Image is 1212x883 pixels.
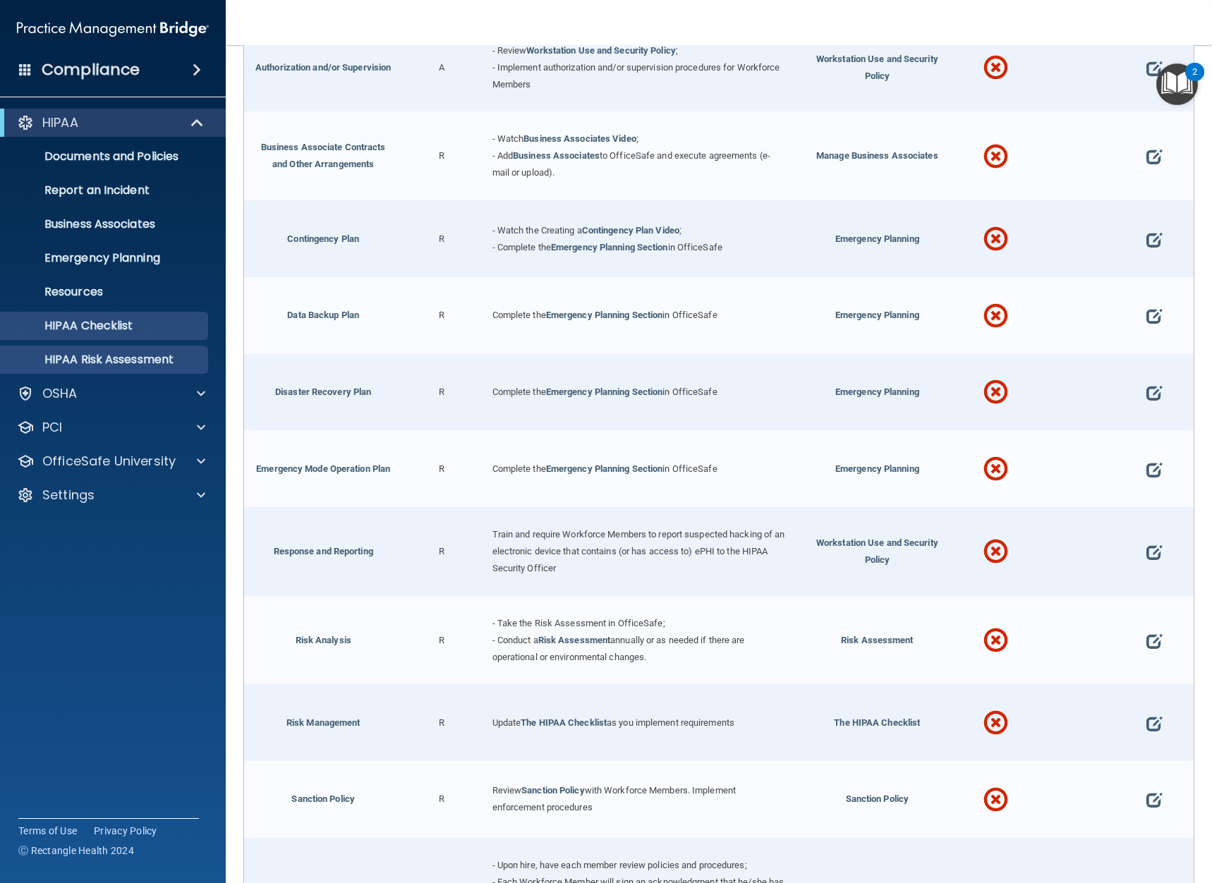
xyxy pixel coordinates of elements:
span: Review [492,785,522,796]
a: Sanction Policy [291,793,355,804]
span: ; [676,45,678,56]
p: OfficeSafe University [42,453,176,470]
a: Emergency Planning Section [546,463,663,474]
a: Sanction Policy [521,785,585,796]
iframe: Drift Widget Chat Controller [968,783,1195,839]
span: as you implement requirements [607,717,734,728]
a: Risk Assessment [538,635,611,645]
div: R [402,596,481,685]
a: OfficeSafe University [17,453,205,470]
p: Emergency Planning [9,251,202,265]
span: Complete the [492,310,546,320]
span: with Workforce Members. Implement enforcement procedures [492,785,736,812]
p: HIPAA Risk Assessment [9,353,202,367]
a: Emergency Planning Section [546,386,663,397]
p: Documents and Policies [9,150,202,164]
button: Open Resource Center, 2 new notifications [1156,63,1198,105]
a: Data Backup Plan [287,310,359,320]
span: Risk Assessment [841,635,914,645]
div: A [402,23,481,112]
span: Train and require Workforce Members to report suspected hacking of an electronic device that cont... [492,529,785,573]
span: Ⓒ Rectangle Health 2024 [18,844,134,858]
a: Emergency Mode Operation Plan [256,463,390,474]
div: R [402,200,481,277]
p: HIPAA Checklist [9,319,202,333]
div: R [402,761,481,838]
span: - Review [492,45,527,56]
span: - Watch [492,133,524,144]
div: R [402,684,481,761]
span: - Complete the [492,242,551,252]
span: Emergency Planning [835,310,919,320]
span: Workstation Use and Security Policy [816,54,938,81]
span: in OfficeSafe [668,242,722,252]
span: to OfficeSafe and execute agreements (e-mail or upload). [492,150,770,178]
h4: Compliance [42,60,140,80]
span: Workstation Use and Security Policy [816,537,938,565]
a: Authorization and/or Supervision [255,62,391,73]
a: Settings [17,487,205,504]
a: Emergency Planning Section [546,310,663,320]
p: Report an Incident [9,183,202,197]
a: Business Associate Contracts and Other Arrangements [261,142,386,169]
a: PCI [17,419,205,436]
span: ; [679,225,681,236]
p: Settings [42,487,95,504]
a: Workstation Use and Security Policy [526,45,676,56]
span: Update [492,717,521,728]
span: Sanction Policy [846,793,909,804]
a: Business Associates Video [523,133,636,144]
div: 2 [1192,72,1197,90]
span: Emergency Planning [835,386,919,397]
img: PMB logo [17,15,209,43]
span: The HIPAA Checklist [834,717,920,728]
a: The HIPAA Checklist [521,717,607,728]
div: R [402,111,481,200]
span: - Add [492,150,514,161]
span: Emergency Planning [835,233,919,244]
span: - Take the Risk Assessment in OfficeSafe; [492,618,665,628]
a: OSHA [17,385,205,402]
a: Risk Management [286,717,360,728]
span: annually or as needed if there are operational or environmental changes. [492,635,745,662]
span: - Implement authorization and/or supervision procedures for Workforce Members [492,62,780,90]
a: Privacy Policy [94,824,157,838]
a: Emergency Planning Section [551,242,668,252]
a: Risk Analysis [296,635,351,645]
a: Response and Reporting [274,546,373,556]
span: Manage Business Associates [816,150,938,161]
a: Terms of Use [18,824,77,838]
a: HIPAA [17,114,205,131]
a: Business Associates [513,150,600,161]
a: Contingency Plan [287,233,359,244]
div: R [402,354,481,431]
span: - Conduct a [492,635,538,645]
div: R [402,277,481,354]
p: HIPAA [42,114,78,131]
span: - Upon hire, have each member review policies and procedures; [492,860,747,870]
div: R [402,430,481,507]
span: Emergency Planning [835,463,919,474]
p: Business Associates [9,217,202,231]
span: - Watch the Creating a [492,225,582,236]
a: Disaster Recovery Plan [275,386,371,397]
span: Complete the [492,386,546,397]
span: Complete the [492,463,546,474]
span: in OfficeSafe [662,463,717,474]
div: R [402,507,481,596]
a: Contingency Plan Video [582,225,679,236]
p: PCI [42,419,62,436]
p: OSHA [42,385,78,402]
span: in OfficeSafe [662,386,717,397]
span: in OfficeSafe [662,310,717,320]
span: ; [636,133,638,144]
p: Resources [9,285,202,299]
